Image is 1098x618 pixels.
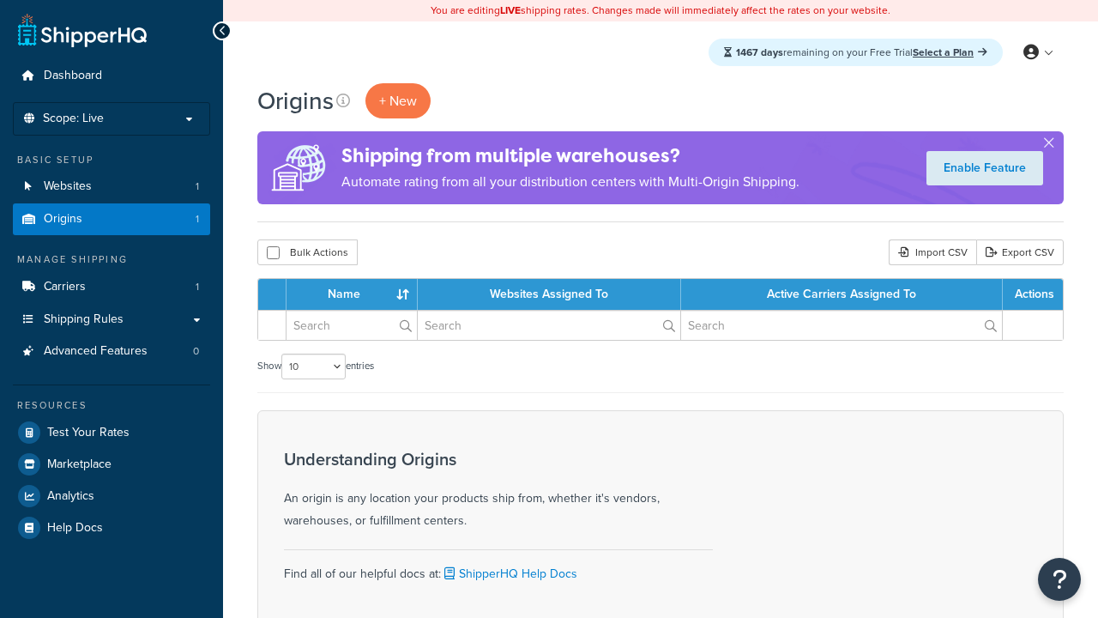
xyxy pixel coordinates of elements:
li: Origins [13,203,210,235]
select: Showentries [281,354,346,379]
p: Automate rating from all your distribution centers with Multi-Origin Shipping. [341,170,799,194]
button: Bulk Actions [257,239,358,265]
a: Help Docs [13,512,210,543]
h4: Shipping from multiple warehouses? [341,142,799,170]
a: Websites 1 [13,171,210,203]
input: Search [681,311,1002,340]
span: 1 [196,212,199,227]
span: 1 [196,179,199,194]
a: + New [365,83,431,118]
th: Websites Assigned To [418,279,681,310]
th: Active Carriers Assigned To [681,279,1003,310]
th: Name [287,279,418,310]
input: Search [287,311,417,340]
a: Test Your Rates [13,417,210,448]
button: Open Resource Center [1038,558,1081,601]
a: Export CSV [976,239,1064,265]
div: remaining on your Free Trial [709,39,1003,66]
label: Show entries [257,354,374,379]
a: Select a Plan [913,45,987,60]
li: Advanced Features [13,336,210,367]
a: Enable Feature [926,151,1043,185]
strong: 1467 days [736,45,783,60]
span: Marketplace [47,457,112,472]
span: Test Your Rates [47,426,130,440]
a: Dashboard [13,60,210,92]
span: Analytics [47,489,94,504]
a: Shipping Rules [13,304,210,336]
span: Scope: Live [43,112,104,126]
span: Dashboard [44,69,102,83]
img: ad-origins-multi-dfa493678c5a35abed25fd24b4b8a3fa3505936ce257c16c00bdefe2f3200be3.png [257,131,341,204]
span: 1 [196,280,199,294]
b: LIVE [500,3,521,18]
a: ShipperHQ Help Docs [441,565,577,583]
span: Help Docs [47,521,103,536]
span: Websites [44,179,92,194]
a: Analytics [13,481,210,512]
span: Shipping Rules [44,312,124,327]
h3: Understanding Origins [284,450,713,469]
div: An origin is any location your products ship from, whether it's vendors, warehouses, or fulfillme... [284,450,713,532]
span: 0 [193,344,199,359]
th: Actions [1003,279,1063,310]
li: Websites [13,171,210,203]
div: Resources [13,398,210,413]
a: Advanced Features 0 [13,336,210,367]
li: Carriers [13,271,210,303]
a: Carriers 1 [13,271,210,303]
h1: Origins [257,84,334,118]
a: Marketplace [13,449,210,480]
span: Advanced Features [44,344,148,359]
div: Import CSV [889,239,976,265]
a: ShipperHQ Home [18,13,147,47]
span: Carriers [44,280,86,294]
span: Origins [44,212,82,227]
div: Find all of our helpful docs at: [284,549,713,585]
span: + New [379,91,417,111]
input: Search [418,311,680,340]
a: Origins 1 [13,203,210,235]
div: Manage Shipping [13,252,210,267]
div: Basic Setup [13,153,210,167]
